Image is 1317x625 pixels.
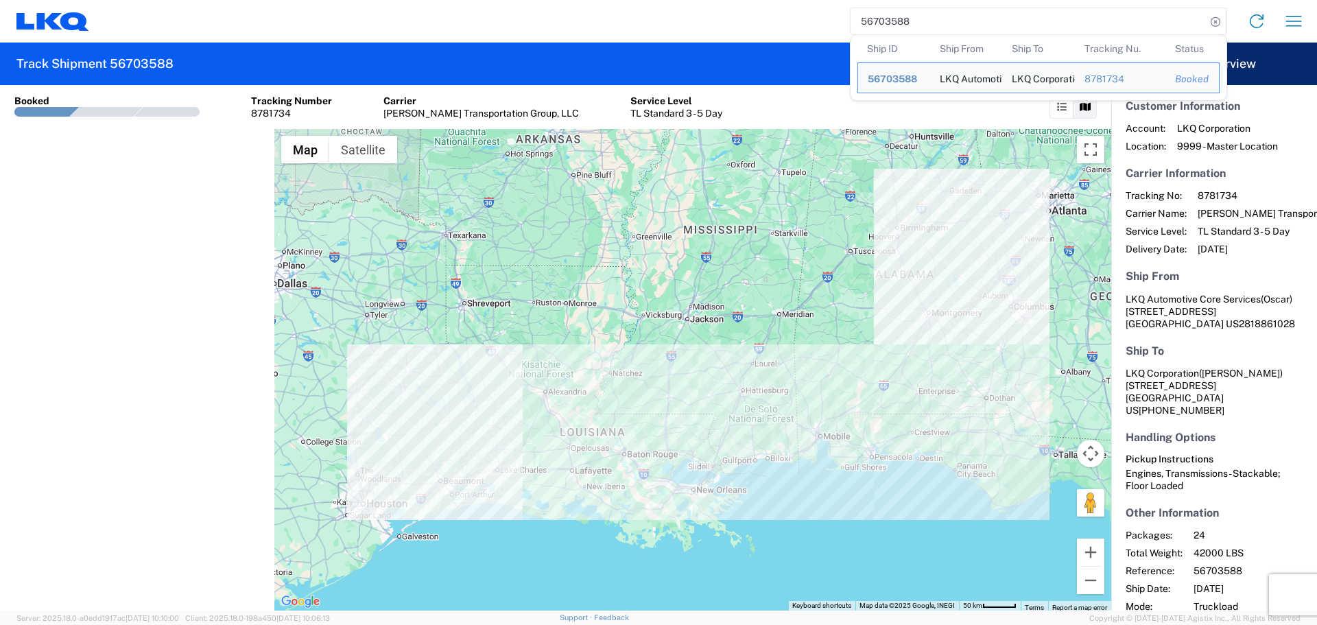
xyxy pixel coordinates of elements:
[1126,189,1187,202] span: Tracking No:
[1126,99,1303,113] h5: Customer Information
[1175,73,1209,85] div: Booked
[868,73,921,85] div: 56703588
[1077,136,1104,163] button: Toggle fullscreen view
[1126,600,1183,613] span: Mode:
[857,35,930,62] th: Ship ID
[329,136,397,163] button: Show satellite imagery
[14,95,49,107] div: Booked
[185,614,330,622] span: Client: 2025.18.0-198a450
[851,8,1206,34] input: Shipment, tracking or reference number
[1194,565,1311,577] span: 56703588
[1126,367,1303,416] address: [GEOGRAPHIC_DATA] US
[281,136,329,163] button: Show street map
[276,614,330,622] span: [DATE] 10:06:13
[1126,547,1183,559] span: Total Weight:
[1194,529,1311,541] span: 24
[1194,547,1311,559] span: 42000 LBS
[1126,293,1303,330] address: [GEOGRAPHIC_DATA] US
[1126,368,1283,391] span: LKQ Corporation [STREET_ADDRESS]
[1139,405,1224,416] span: [PHONE_NUMBER]
[1126,122,1166,134] span: Account:
[383,107,579,119] div: [PERSON_NAME] Transportation Group, LLC
[251,107,332,119] div: 8781734
[1126,582,1183,595] span: Ship Date:
[630,107,722,119] div: TL Standard 3 - 5 Day
[792,601,851,611] button: Keyboard shortcuts
[1002,35,1075,62] th: Ship To
[1126,167,1303,180] h5: Carrier Information
[1199,368,1283,379] span: ([PERSON_NAME])
[16,56,174,72] h2: Track Shipment 56703588
[1077,489,1104,517] button: Drag Pegman onto the map to open Street View
[594,613,629,622] a: Feedback
[16,614,179,622] span: Server: 2025.18.0-a0edd1917ac
[278,593,323,611] a: Open this area in Google Maps (opens a new window)
[383,95,579,107] div: Carrier
[630,95,722,107] div: Service Level
[868,73,917,84] span: 56703588
[1194,582,1311,595] span: [DATE]
[1126,529,1183,541] span: Packages:
[1052,604,1107,611] a: Report a map error
[1126,506,1303,519] h5: Other Information
[1261,294,1292,305] span: (Oscar)
[1126,243,1187,255] span: Delivery Date:
[1126,207,1187,220] span: Carrier Name:
[1012,63,1065,93] div: LKQ Corporation
[1126,565,1183,577] span: Reference:
[278,593,323,611] img: Google
[560,613,594,622] a: Support
[857,35,1226,100] table: Search Results
[1126,306,1216,317] span: [STREET_ADDRESS]
[1126,294,1261,305] span: LKQ Automotive Core Services
[959,601,1021,611] button: Map Scale: 50 km per 46 pixels
[1084,73,1156,85] div: 8781734
[1177,140,1278,152] span: 9999 - Master Location
[1077,539,1104,566] button: Zoom in
[1126,453,1303,465] h6: Pickup Instructions
[1126,467,1303,492] div: Engines, Transmissions - Stackable; Floor Loaded
[930,35,1003,62] th: Ship From
[1126,225,1187,237] span: Service Level:
[859,602,955,609] span: Map data ©2025 Google, INEGI
[1126,431,1303,444] h5: Handling Options
[1126,140,1166,152] span: Location:
[1089,612,1301,624] span: Copyright © [DATE]-[DATE] Agistix Inc., All Rights Reserved
[251,95,332,107] div: Tracking Number
[1165,35,1220,62] th: Status
[1126,344,1303,357] h5: Ship To
[126,614,179,622] span: [DATE] 10:10:00
[963,602,982,609] span: 50 km
[1025,604,1044,611] a: Terms
[1077,567,1104,594] button: Zoom out
[940,63,993,93] div: LKQ Automotive Core Services
[1077,440,1104,467] button: Map camera controls
[1239,318,1295,329] span: 2818861028
[1126,270,1303,283] h5: Ship From
[1177,122,1278,134] span: LKQ Corporation
[1194,600,1311,613] span: Truckload
[1075,35,1165,62] th: Tracking Nu.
